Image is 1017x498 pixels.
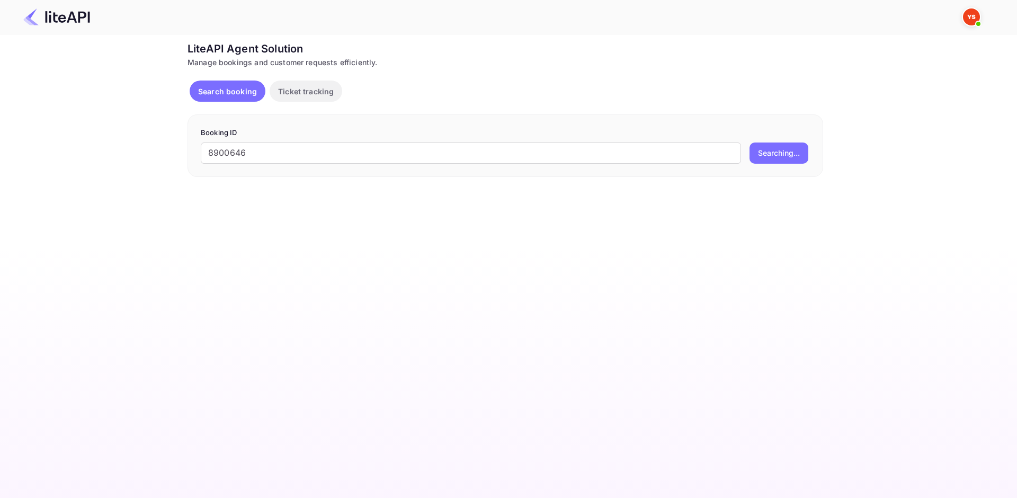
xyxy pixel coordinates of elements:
div: Manage bookings and customer requests efficiently. [188,57,823,68]
p: Search booking [198,86,257,97]
div: LiteAPI Agent Solution [188,41,823,57]
button: Searching... [750,143,808,164]
p: Booking ID [201,128,810,138]
input: Enter Booking ID (e.g., 63782194) [201,143,741,164]
img: Yandex Support [963,8,980,25]
img: LiteAPI Logo [23,8,90,25]
p: Ticket tracking [278,86,334,97]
